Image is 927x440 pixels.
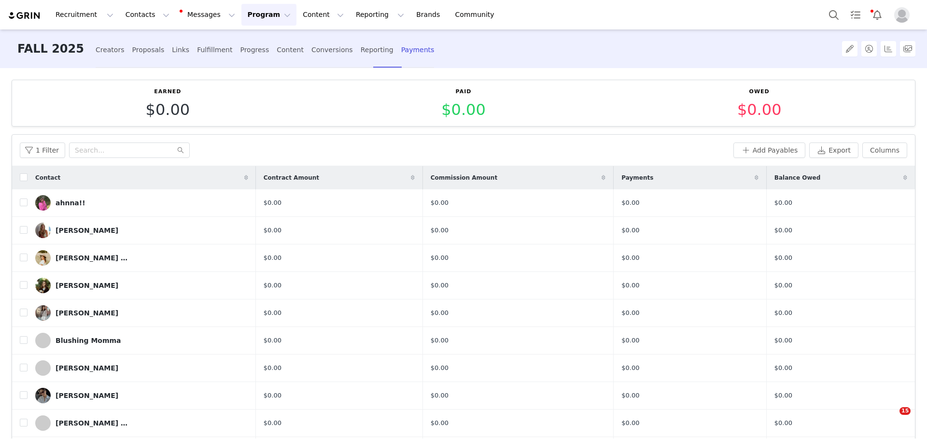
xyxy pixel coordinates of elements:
[774,226,792,235] span: $0.00
[35,388,51,403] img: 3b6da9ef-5dcb-49ac-b93a-a35842ba590c.jpg
[774,418,792,428] span: $0.00
[621,364,639,371] span: $0.00
[132,37,164,63] div: Proposals
[35,223,51,238] img: bfb3e284-08a9-419d-9925-4d99436e9cfa.jpg
[621,309,639,316] span: $0.00
[8,11,42,20] img: grin logo
[264,173,319,182] span: Contract Amount
[431,173,497,182] span: Commission Amount
[264,226,415,235] div: $0.00
[621,337,639,344] span: $0.00
[264,253,415,263] div: $0.00
[17,29,84,69] h3: FALL 2025
[56,254,128,262] div: [PERSON_NAME] [PERSON_NAME]
[35,388,248,403] a: [PERSON_NAME]
[69,142,190,158] input: Search...
[197,37,232,63] div: Fulfillment
[264,363,415,373] div: $0.00
[809,142,858,158] button: Export
[737,88,782,96] p: Owed
[56,199,85,207] div: ahnna!!
[823,4,844,26] button: Search
[361,37,393,63] div: Reporting
[96,37,125,63] div: Creators
[899,407,911,415] span: 15
[862,142,907,158] button: Columns
[880,407,903,430] iframe: Intercom live chat
[35,250,51,266] img: e2c738eb-b123-4332-ae59-04b4748d63ab.jpg
[737,100,782,119] span: $0.00
[774,391,792,400] span: $0.00
[431,198,605,208] div: $0.00
[56,227,118,234] div: [PERSON_NAME]
[264,308,415,318] div: $0.00
[431,336,605,345] div: $0.00
[264,391,415,400] div: $0.00
[621,199,639,206] span: $0.00
[774,253,792,263] span: $0.00
[431,226,605,235] div: $0.00
[297,4,350,26] button: Content
[311,37,353,63] div: Conversions
[621,392,639,399] span: $0.00
[264,336,415,345] div: $0.00
[35,195,51,211] img: 695f3509-10b7-4d83-972c-5df953595191.jpg
[35,415,248,431] a: [PERSON_NAME] | Casual Outfit Inspo
[350,4,410,26] button: Reporting
[35,173,60,182] span: Contact
[56,392,118,399] div: [PERSON_NAME]
[621,227,639,234] span: $0.00
[35,305,51,321] img: e1d6e83c-1efa-4ca1-b6e4-b79c76c7a820.jpg
[894,7,910,23] img: placeholder-profile.jpg
[277,37,304,63] div: Content
[733,142,806,158] button: Add Payables
[401,37,435,63] div: Payments
[774,363,792,373] span: $0.00
[431,253,605,263] div: $0.00
[35,278,51,293] img: ee386db7-3d4f-4404-9f4e-2c51c63f11aa.jpg
[774,281,792,290] span: $0.00
[35,250,248,266] a: [PERSON_NAME] [PERSON_NAME]
[56,309,118,317] div: [PERSON_NAME]
[20,142,65,158] button: 1 Filter
[35,195,248,211] a: ahnna!!
[264,198,415,208] div: $0.00
[35,223,248,238] a: [PERSON_NAME]
[431,363,605,373] div: $0.00
[264,281,415,290] div: $0.00
[35,333,248,348] a: Blushing Momma
[621,254,639,261] span: $0.00
[35,278,248,293] a: [PERSON_NAME]
[410,4,449,26] a: Brands
[56,337,121,344] div: Blushing Momma
[120,4,175,26] button: Contacts
[56,282,118,289] div: [PERSON_NAME]
[774,336,792,345] span: $0.00
[35,305,248,321] a: [PERSON_NAME]
[845,4,866,26] a: Tasks
[35,360,248,376] a: [PERSON_NAME]
[774,308,792,318] span: $0.00
[176,4,241,26] button: Messages
[177,147,184,154] i: icon: search
[621,173,653,182] span: Payments
[621,282,639,289] span: $0.00
[774,198,792,208] span: $0.00
[867,4,888,26] button: Notifications
[449,4,505,26] a: Community
[441,100,486,119] span: $0.00
[264,418,415,428] div: $0.00
[56,364,118,372] div: [PERSON_NAME]
[441,88,486,96] p: Paid
[50,4,119,26] button: Recruitment
[621,419,639,426] span: $0.00
[431,281,605,290] div: $0.00
[431,418,605,428] div: $0.00
[431,308,605,318] div: $0.00
[56,419,128,427] div: [PERSON_NAME] | Casual Outfit Inspo
[146,88,190,96] p: Earned
[146,100,190,119] span: $0.00
[888,7,919,23] button: Profile
[240,37,269,63] div: Progress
